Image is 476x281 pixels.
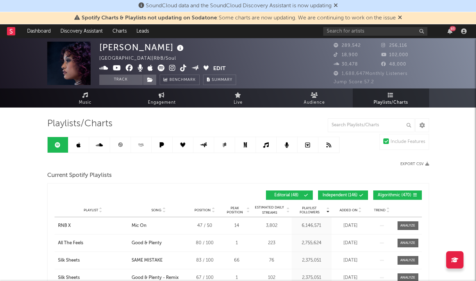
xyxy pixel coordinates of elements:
[194,208,211,212] span: Position
[132,257,162,264] div: SAME MISTAKE
[151,208,161,212] span: Song
[58,240,128,247] a: All The Feels
[304,99,325,107] span: Audience
[334,62,358,67] span: 30,478
[82,15,217,21] span: Spotify Charts & Playlists not updating on Sodatone
[146,3,332,9] span: SoundCloud data and the SoundCloud Discovery Assistant is now updating
[293,257,330,264] div: 2,375,051
[58,222,71,229] div: RNB X
[148,99,176,107] span: Engagement
[200,88,276,108] a: Live
[108,24,132,38] a: Charts
[381,62,406,67] span: 48,000
[22,24,56,38] a: Dashboard
[450,26,456,31] div: 83
[189,222,220,229] div: 47 / 50
[132,222,147,229] div: Mic On
[47,171,112,180] span: Current Spotify Playlists
[333,240,368,247] div: [DATE]
[58,240,83,247] div: All The Feels
[234,99,243,107] span: Live
[203,75,236,85] button: Summary
[56,24,108,38] a: Discovery Assistant
[253,257,290,264] div: 76
[391,138,425,146] div: Include Features
[58,257,128,264] a: Silk Sheets
[224,206,246,214] span: Peak Position
[378,193,411,197] span: Algorithmic ( 470 )
[132,24,154,38] a: Leads
[47,120,112,128] span: Playlists/Charts
[212,78,232,82] span: Summary
[82,15,396,21] span: : Some charts are now updating. We are continuing to work on the issue
[224,222,250,229] div: 14
[213,65,226,73] button: Edit
[124,88,200,108] a: Engagement
[381,53,408,57] span: 102,000
[293,222,330,229] div: 6,146,571
[270,193,302,197] span: Editorial ( 48 )
[160,75,200,85] a: Benchmark
[169,76,196,84] span: Benchmark
[99,75,143,85] button: Track
[334,80,374,84] span: Jump Score: 57.2
[99,42,185,53] div: [PERSON_NAME]
[253,240,290,247] div: 223
[253,205,286,215] span: Estimated Daily Streams
[224,257,250,264] div: 66
[276,88,353,108] a: Audience
[318,190,368,200] button: Independent(146)
[58,222,128,229] a: RNB X
[353,88,429,108] a: Playlists/Charts
[448,28,452,34] button: 83
[334,53,358,57] span: 18,900
[224,240,250,247] div: 1
[58,257,80,264] div: Silk Sheets
[253,222,290,229] div: 3,802
[333,257,368,264] div: [DATE]
[333,222,368,229] div: [DATE]
[334,43,361,48] span: 289,542
[398,15,402,21] span: Dismiss
[334,3,338,9] span: Dismiss
[323,27,427,36] input: Search for artists
[334,71,408,76] span: 1,688,647 Monthly Listeners
[381,43,407,48] span: 256,116
[189,240,220,247] div: 80 / 100
[373,190,422,200] button: Algorithmic(470)
[47,88,124,108] a: Music
[374,208,385,212] span: Trend
[374,99,408,107] span: Playlists/Charts
[340,208,358,212] span: Added On
[293,206,326,214] span: Playlist Followers
[84,208,98,212] span: Playlist
[293,240,330,247] div: 2,755,624
[400,162,429,166] button: Export CSV
[266,190,313,200] button: Editorial(48)
[328,118,415,132] input: Search Playlists/Charts
[323,193,358,197] span: Independent ( 146 )
[99,54,184,63] div: [GEOGRAPHIC_DATA] | R&B/Soul
[189,257,220,264] div: 83 / 100
[132,240,162,247] div: Good & Plenty
[79,99,92,107] span: Music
